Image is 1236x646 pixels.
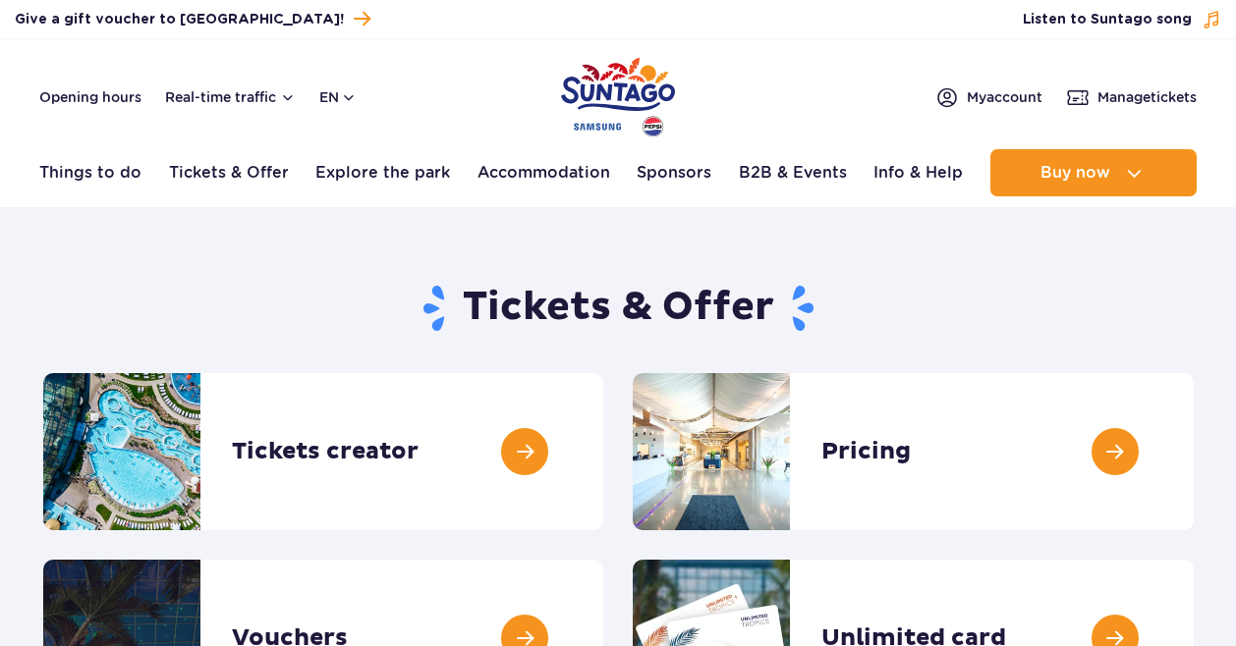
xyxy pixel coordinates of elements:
button: Real-time traffic [165,89,296,105]
a: Info & Help [873,149,963,196]
button: en [319,87,357,107]
a: Park of Poland [561,49,675,139]
a: Managetickets [1066,85,1197,109]
a: Things to do [39,149,141,196]
span: My account [967,87,1042,107]
a: Give a gift voucher to [GEOGRAPHIC_DATA]! [15,6,370,32]
a: Opening hours [39,87,141,107]
span: Manage tickets [1097,87,1197,107]
span: Buy now [1040,164,1110,182]
button: Buy now [990,149,1197,196]
h1: Tickets & Offer [43,283,1194,334]
a: Myaccount [935,85,1042,109]
a: B2B & Events [739,149,847,196]
a: Explore the park [315,149,450,196]
a: Sponsors [637,149,711,196]
span: Give a gift voucher to [GEOGRAPHIC_DATA]! [15,10,344,29]
a: Accommodation [478,149,610,196]
a: Tickets & Offer [169,149,289,196]
span: Listen to Suntago song [1023,10,1192,29]
button: Listen to Suntago song [1023,10,1221,29]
